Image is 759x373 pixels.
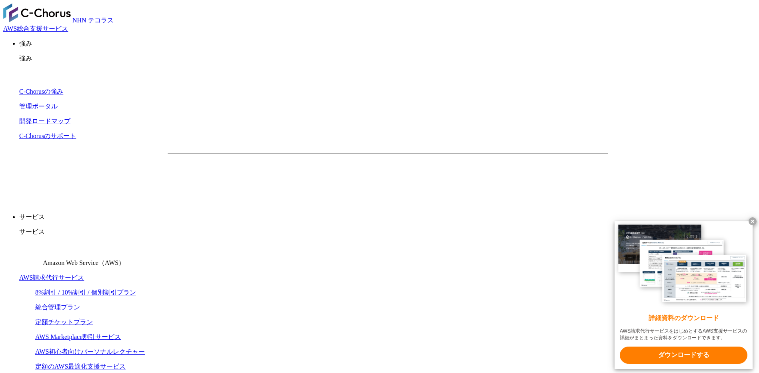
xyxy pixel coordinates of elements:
[35,363,126,370] a: 定額のAWS最適化支援サービス
[19,228,756,236] p: サービス
[19,243,42,265] img: Amazon Web Service（AWS）
[19,132,76,139] a: C-Chorusのサポート
[19,103,58,110] a: 管理ポータル
[392,166,521,186] a: まずは相談する
[19,274,84,281] a: AWS請求代行サービス
[19,213,756,221] p: サービス
[255,166,384,186] a: 資料を請求する
[370,175,377,178] img: 矢印
[620,347,747,364] x-t: ダウンロードする
[615,221,753,369] a: 詳細資料のダウンロード AWS請求代行サービスをはじめとするAWS支援サービスの詳細がまとまった資料をダウンロードできます。 ダウンロードする
[35,289,136,296] a: 8%割引 / 10%割引 / 個別割引プラン
[620,328,747,341] x-t: AWS請求代行サービスをはじめとするAWS支援サービスの詳細がまとまった資料をダウンロードできます。
[35,319,93,325] a: 定額チケットプラン
[3,3,71,22] img: AWS総合支援サービス C-Chorus
[19,54,756,63] p: 強み
[19,118,70,124] a: 開発ロードマップ
[507,175,514,178] img: 矢印
[43,259,125,266] span: Amazon Web Service（AWS）
[3,17,114,32] a: AWS総合支援サービス C-Chorus NHN テコラスAWS総合支援サービス
[35,348,145,355] a: AWS初心者向けパーソナルレクチャー
[620,314,747,323] x-t: 詳細資料のダウンロード
[19,40,756,48] p: 強み
[35,304,80,311] a: 統合管理プラン
[35,333,121,340] a: AWS Marketplace割引サービス
[19,88,63,95] a: C-Chorusの強み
